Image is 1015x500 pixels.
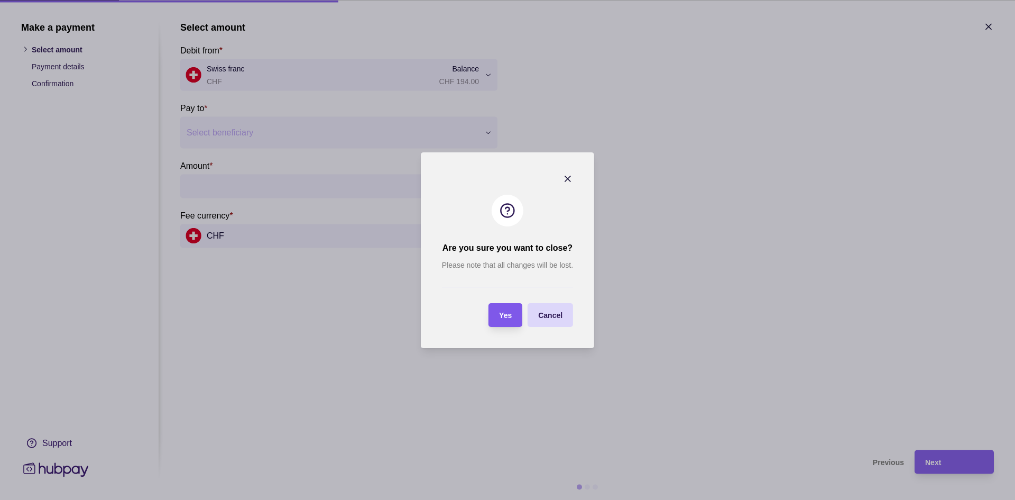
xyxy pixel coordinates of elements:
span: Yes [499,311,512,320]
button: Yes [488,303,522,327]
button: Cancel [528,303,573,327]
p: Please note that all changes will be lost. [442,259,573,271]
h2: Are you sure you want to close? [442,242,573,254]
span: Cancel [538,311,562,320]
